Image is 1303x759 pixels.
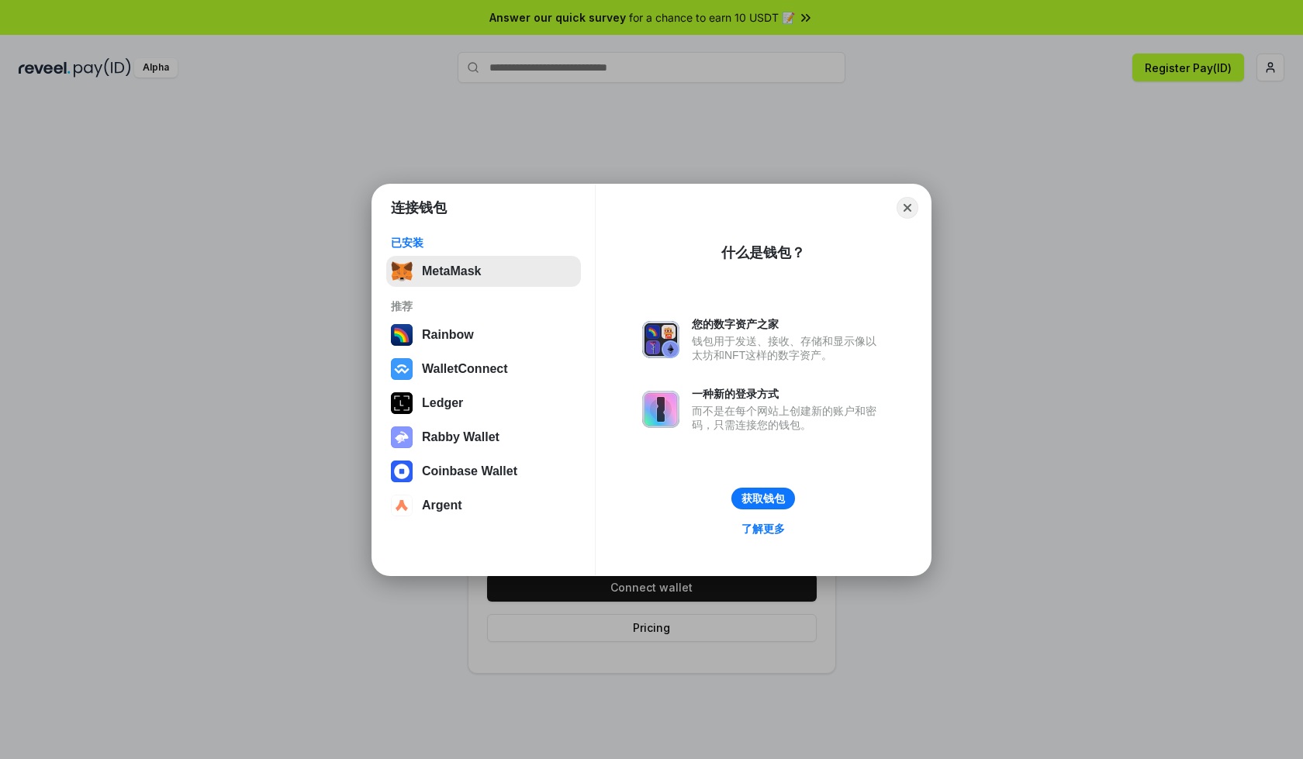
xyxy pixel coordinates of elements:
[391,260,413,282] img: svg+xml,%3Csvg%20fill%3D%22none%22%20height%3D%2233%22%20viewBox%3D%220%200%2035%2033%22%20width%...
[386,319,581,350] button: Rainbow
[386,456,581,487] button: Coinbase Wallet
[391,324,413,346] img: svg+xml,%3Csvg%20width%3D%22120%22%20height%3D%22120%22%20viewBox%3D%220%200%20120%20120%22%20fil...
[422,499,462,512] div: Argent
[692,404,884,432] div: 而不是在每个网站上创建新的账户和密码，只需连接您的钱包。
[391,236,576,250] div: 已安装
[731,488,795,509] button: 获取钱包
[391,392,413,414] img: svg+xml,%3Csvg%20xmlns%3D%22http%3A%2F%2Fwww.w3.org%2F2000%2Fsvg%22%20width%3D%2228%22%20height%3...
[386,422,581,453] button: Rabby Wallet
[741,522,785,536] div: 了解更多
[391,198,447,217] h1: 连接钱包
[692,334,884,362] div: 钱包用于发送、接收、存储和显示像以太坊和NFT这样的数字资产。
[386,354,581,385] button: WalletConnect
[386,388,581,419] button: Ledger
[897,197,918,219] button: Close
[422,430,499,444] div: Rabby Wallet
[692,387,884,401] div: 一种新的登录方式
[422,396,463,410] div: Ledger
[721,243,805,262] div: 什么是钱包？
[391,461,413,482] img: svg+xml,%3Csvg%20width%3D%2228%22%20height%3D%2228%22%20viewBox%3D%220%200%2028%2028%22%20fill%3D...
[386,256,581,287] button: MetaMask
[422,328,474,342] div: Rainbow
[741,492,785,505] div: 获取钱包
[422,464,517,478] div: Coinbase Wallet
[391,358,413,380] img: svg+xml,%3Csvg%20width%3D%2228%22%20height%3D%2228%22%20viewBox%3D%220%200%2028%2028%22%20fill%3D...
[692,317,884,331] div: 您的数字资产之家
[422,362,508,376] div: WalletConnect
[732,519,794,539] a: 了解更多
[642,391,679,428] img: svg+xml,%3Csvg%20xmlns%3D%22http%3A%2F%2Fwww.w3.org%2F2000%2Fsvg%22%20fill%3D%22none%22%20viewBox...
[422,264,481,278] div: MetaMask
[391,299,576,313] div: 推荐
[642,321,679,358] img: svg+xml,%3Csvg%20xmlns%3D%22http%3A%2F%2Fwww.w3.org%2F2000%2Fsvg%22%20fill%3D%22none%22%20viewBox...
[391,426,413,448] img: svg+xml,%3Csvg%20xmlns%3D%22http%3A%2F%2Fwww.w3.org%2F2000%2Fsvg%22%20fill%3D%22none%22%20viewBox...
[391,495,413,516] img: svg+xml,%3Csvg%20width%3D%2228%22%20height%3D%2228%22%20viewBox%3D%220%200%2028%2028%22%20fill%3D...
[386,490,581,521] button: Argent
